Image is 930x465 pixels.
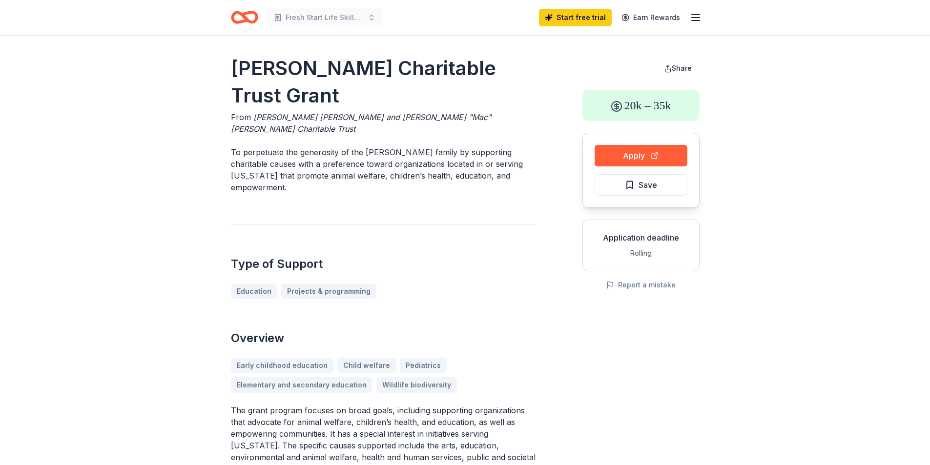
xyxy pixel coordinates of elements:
button: Share [656,59,700,78]
a: Projects & programming [281,283,376,299]
span: Save [639,179,657,191]
button: Fresh Start Life Skills Program [266,8,383,27]
div: 20k – 35k [582,90,700,121]
span: Share [672,64,692,72]
a: Earn Rewards [616,9,686,26]
p: To perpetuate the generosity of the [PERSON_NAME] family by supporting charitable causes with a p... [231,146,536,193]
a: Start free trial [539,9,612,26]
button: Save [595,174,687,196]
h1: [PERSON_NAME] Charitable Trust Grant [231,55,536,109]
div: Application deadline [591,232,691,243]
span: Fresh Start Life Skills Program [286,12,364,23]
a: Education [231,283,277,299]
h2: Type of Support [231,256,536,272]
span: [PERSON_NAME] [PERSON_NAME] and [PERSON_NAME] "Mac" [PERSON_NAME] Charitable Trust [231,112,491,134]
div: Rolling [591,247,691,259]
div: From [231,111,536,135]
h2: Overview [231,330,536,346]
button: Report a mistake [606,279,676,291]
button: Apply [595,145,687,166]
a: Home [231,6,258,29]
